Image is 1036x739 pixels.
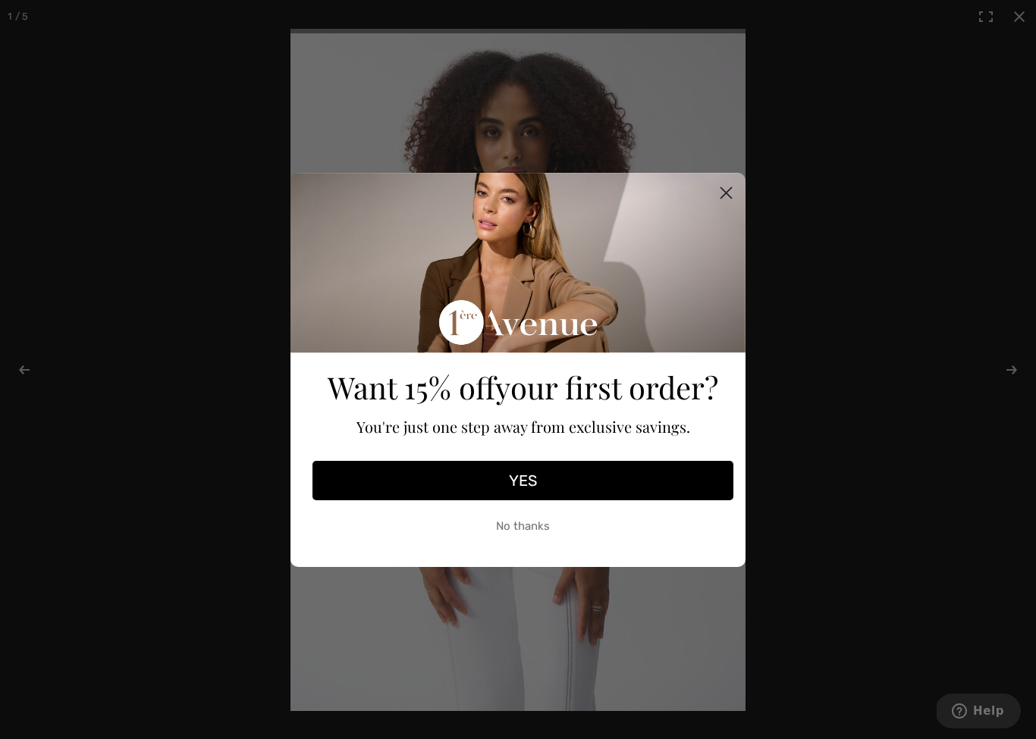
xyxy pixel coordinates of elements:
[495,367,718,407] span: your first order?
[36,11,67,24] span: Help
[328,367,495,407] span: Want 15% off
[312,508,733,546] button: No thanks
[356,416,690,437] span: You're just one step away from exclusive savings.
[713,180,739,206] button: Close dialog
[312,461,733,500] button: YES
